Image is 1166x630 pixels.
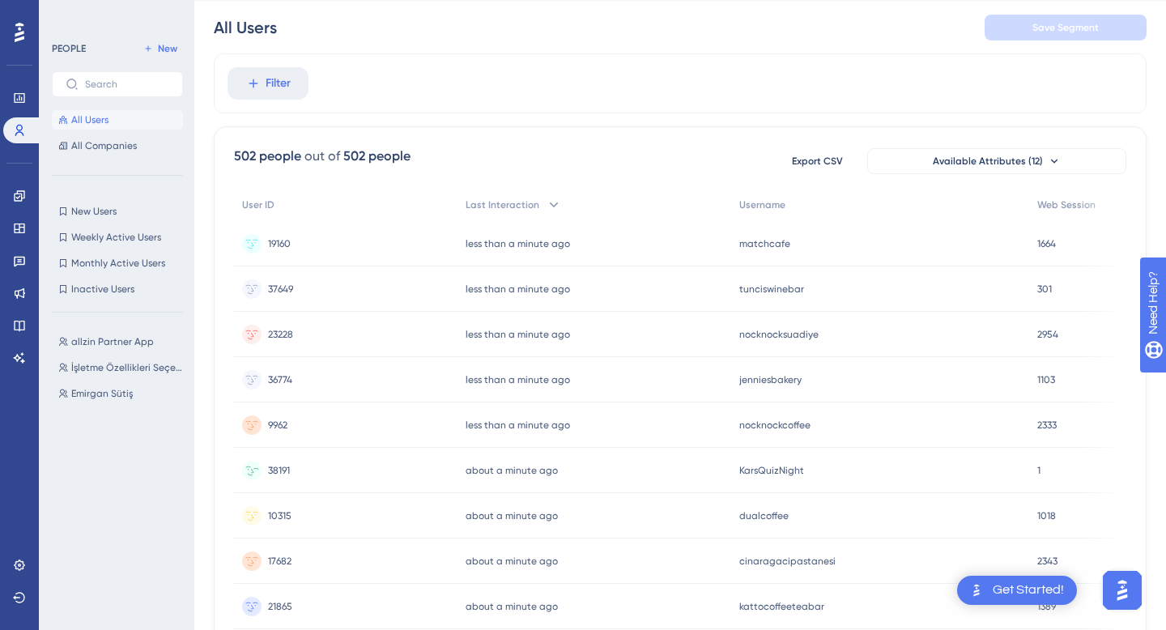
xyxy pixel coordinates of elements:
[52,136,183,155] button: All Companies
[739,328,819,341] span: nocknocksuadiye
[71,139,137,152] span: All Companies
[52,42,86,55] div: PEOPLE
[158,42,177,55] span: New
[52,228,183,247] button: Weekly Active Users
[266,74,291,93] span: Filter
[71,387,133,400] span: Emirgan Sütiş
[268,464,290,477] span: 38191
[214,16,277,39] div: All Users
[242,198,274,211] span: User ID
[1037,283,1052,296] span: 301
[304,147,340,166] div: out of
[466,510,558,521] time: about a minute ago
[739,237,790,250] span: matchcafe
[52,384,193,403] button: Emirgan Sütiş
[85,79,169,90] input: Search
[739,419,811,432] span: nocknockcoffee
[739,509,789,522] span: dualcoffee
[228,67,309,100] button: Filter
[1037,509,1056,522] span: 1018
[739,600,824,613] span: kattocoffeeteabar
[268,555,291,568] span: 17682
[739,464,804,477] span: KarsQuizNight
[867,148,1126,174] button: Available Attributes (12)
[739,198,785,211] span: Username
[71,257,165,270] span: Monthly Active Users
[1037,373,1055,386] span: 1103
[268,373,292,386] span: 36774
[466,198,539,211] span: Last Interaction
[343,147,411,166] div: 502 people
[268,419,287,432] span: 9962
[268,283,293,296] span: 37649
[71,231,161,244] span: Weekly Active Users
[268,328,293,341] span: 23228
[71,361,186,374] span: İşletme Özellikleri Seçenler
[466,556,558,567] time: about a minute ago
[38,4,101,23] span: Need Help?
[52,202,183,221] button: New Users
[268,237,291,250] span: 19160
[71,205,117,218] span: New Users
[739,283,804,296] span: tunciswinebar
[777,148,857,174] button: Export CSV
[466,238,570,249] time: less than a minute ago
[1037,464,1040,477] span: 1
[466,329,570,340] time: less than a minute ago
[993,581,1064,599] div: Get Started!
[71,113,109,126] span: All Users
[1037,198,1096,211] span: Web Session
[268,509,291,522] span: 10315
[234,147,301,166] div: 502 people
[138,39,183,58] button: New
[1037,237,1056,250] span: 1664
[466,283,570,295] time: less than a minute ago
[52,110,183,130] button: All Users
[1037,555,1057,568] span: 2343
[52,332,193,351] button: allzin Partner App
[52,253,183,273] button: Monthly Active Users
[985,15,1147,40] button: Save Segment
[466,601,558,612] time: about a minute ago
[52,358,193,377] button: İşletme Özellikleri Seçenler
[71,335,154,348] span: allzin Partner App
[792,155,843,168] span: Export CSV
[957,576,1077,605] div: Open Get Started! checklist
[268,600,292,613] span: 21865
[1037,600,1056,613] span: 1389
[739,373,802,386] span: jenniesbakery
[967,581,986,600] img: launcher-image-alternative-text
[1032,21,1099,34] span: Save Segment
[71,283,134,296] span: Inactive Users
[933,155,1043,168] span: Available Attributes (12)
[466,465,558,476] time: about a minute ago
[466,374,570,385] time: less than a minute ago
[52,279,183,299] button: Inactive Users
[1037,419,1057,432] span: 2333
[1098,566,1147,615] iframe: UserGuiding AI Assistant Launcher
[739,555,836,568] span: cinaragacipastanesi
[466,419,570,431] time: less than a minute ago
[1037,328,1058,341] span: 2954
